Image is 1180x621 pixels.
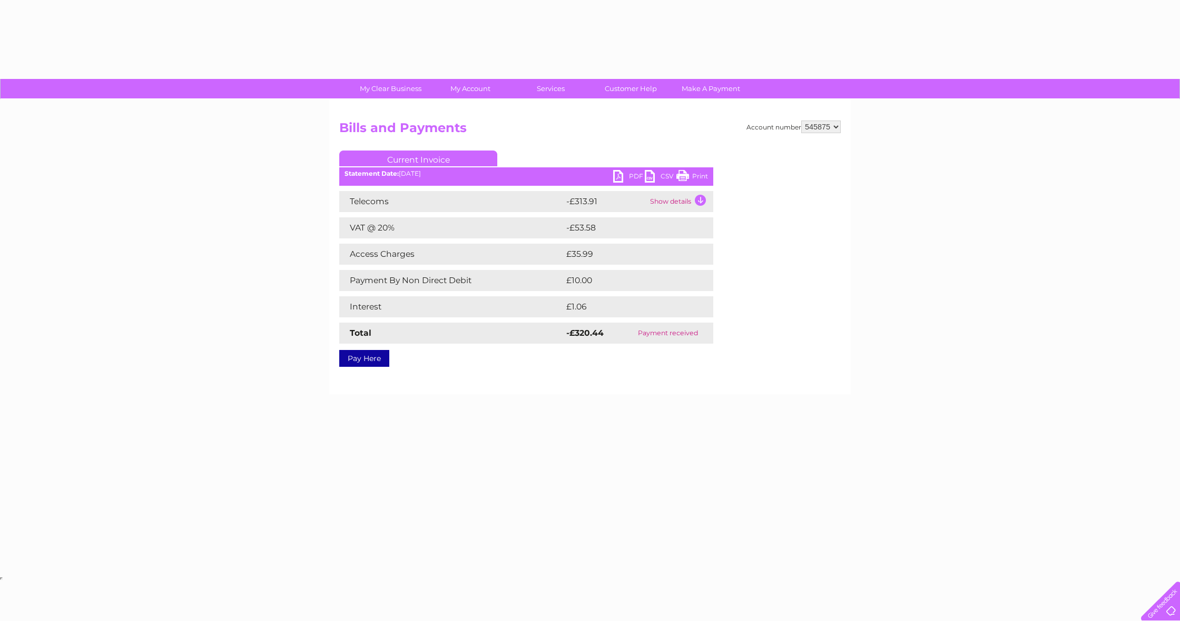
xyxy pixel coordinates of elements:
a: My Clear Business [347,79,434,98]
strong: -£320.44 [566,328,604,338]
h2: Bills and Payments [339,121,841,141]
b: Statement Date: [345,169,399,177]
td: Show details [647,191,713,212]
a: Services [507,79,594,98]
strong: Total [350,328,371,338]
td: £35.99 [564,244,692,265]
td: Payment received [623,323,713,344]
a: Current Invoice [339,151,497,166]
a: Print [676,170,708,185]
td: £10.00 [564,270,692,291]
td: Access Charges [339,244,564,265]
td: -£53.58 [564,217,694,238]
a: Make A Payment [667,79,754,98]
td: Telecoms [339,191,564,212]
td: VAT @ 20% [339,217,564,238]
td: £1.06 [564,296,688,317]
a: CSV [645,170,676,185]
a: My Account [427,79,514,98]
td: Payment By Non Direct Debit [339,270,564,291]
td: Interest [339,296,564,317]
a: Pay Here [339,350,389,367]
a: PDF [613,170,645,185]
div: [DATE] [339,170,713,177]
a: Customer Help [587,79,674,98]
div: Account number [746,121,841,133]
td: -£313.91 [564,191,647,212]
